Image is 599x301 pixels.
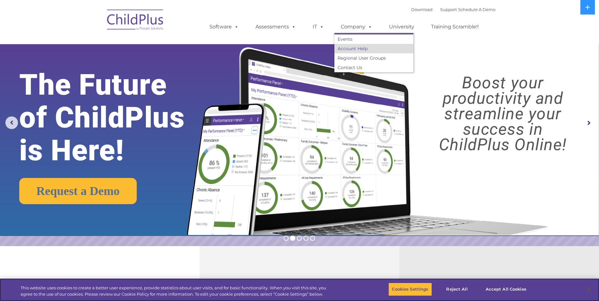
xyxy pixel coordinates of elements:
[334,44,413,53] a: Account Help
[334,21,379,33] a: Company
[334,53,413,63] a: Regional User Groups
[425,21,485,33] a: Training Scramble!!
[440,7,457,12] a: Support
[334,63,413,72] a: Contact Us
[104,5,167,37] img: ChildPlus by Procare Solutions
[21,285,329,297] div: This website uses cookies to create a better user experience, provide statistics about user visit...
[334,34,413,44] a: Events
[19,178,137,204] a: Request a Demo
[249,21,302,33] a: Assessments
[203,21,245,33] a: Software
[582,282,596,296] button: Close
[458,7,495,12] a: Schedule A Demo
[414,75,592,152] rs-layer: Boost your productivity and streamline your success in ChildPlus Online!
[88,68,115,72] span: Phone number
[306,21,330,33] a: IT
[19,68,211,167] rs-layer: The Future of ChildPlus is Here!
[482,283,530,296] button: Accept All Cookies
[437,283,477,296] button: Reject All
[88,42,107,46] span: Last name
[411,7,495,12] font: |
[383,21,421,33] a: University
[411,7,433,12] a: Download
[388,283,432,296] button: Cookies Settings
